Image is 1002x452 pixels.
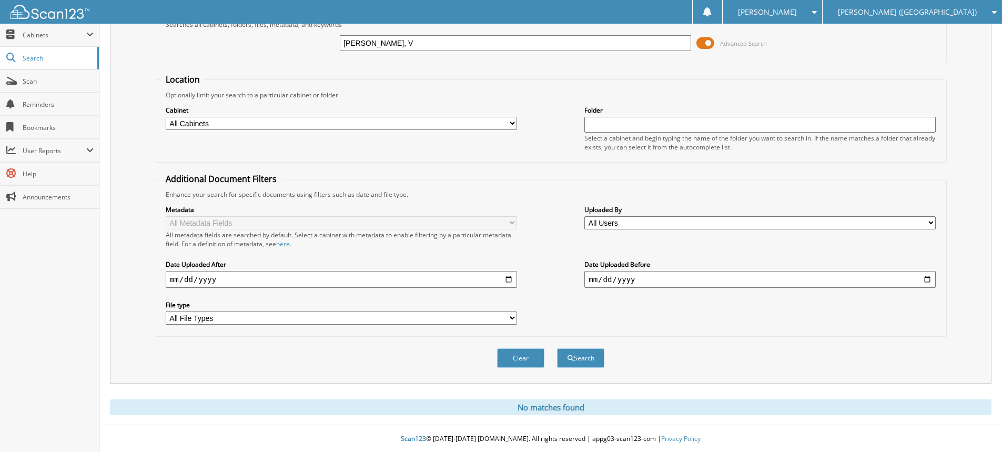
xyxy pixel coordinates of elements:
span: Cabinets [23,31,86,39]
img: scan123-logo-white.svg [11,5,89,19]
div: Select a cabinet and begin typing the name of the folder you want to search in. If the name match... [584,134,936,152]
legend: Additional Document Filters [160,173,282,185]
input: end [584,271,936,288]
label: Folder [584,106,936,115]
span: Search [23,54,92,63]
span: Scan [23,77,94,86]
a: here [276,239,290,248]
div: Searches all cabinets, folders, files, metadata, and keywords [160,20,941,29]
label: Date Uploaded After [166,260,517,269]
button: Search [557,348,604,368]
div: Enhance your search for specific documents using filters such as date and file type. [160,190,941,199]
button: Clear [497,348,544,368]
span: [PERSON_NAME] ([GEOGRAPHIC_DATA]) [838,9,977,15]
span: User Reports [23,146,86,155]
span: Reminders [23,100,94,109]
span: Scan123 [401,434,426,443]
label: Uploaded By [584,205,936,214]
iframe: Chat Widget [949,401,1002,452]
div: All metadata fields are searched by default. Select a cabinet with metadata to enable filtering b... [166,230,517,248]
span: Announcements [23,193,94,202]
label: Cabinet [166,106,517,115]
span: Help [23,169,94,178]
span: Advanced Search [720,39,767,47]
label: Metadata [166,205,517,214]
label: Date Uploaded Before [584,260,936,269]
input: start [166,271,517,288]
div: © [DATE]-[DATE] [DOMAIN_NAME]. All rights reserved | appg03-scan123-com | [99,426,1002,452]
div: No matches found [110,399,991,415]
span: Bookmarks [23,123,94,132]
a: Privacy Policy [661,434,701,443]
div: Optionally limit your search to a particular cabinet or folder [160,91,941,99]
legend: Location [160,74,205,85]
span: [PERSON_NAME] [738,9,797,15]
label: File type [166,300,517,309]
